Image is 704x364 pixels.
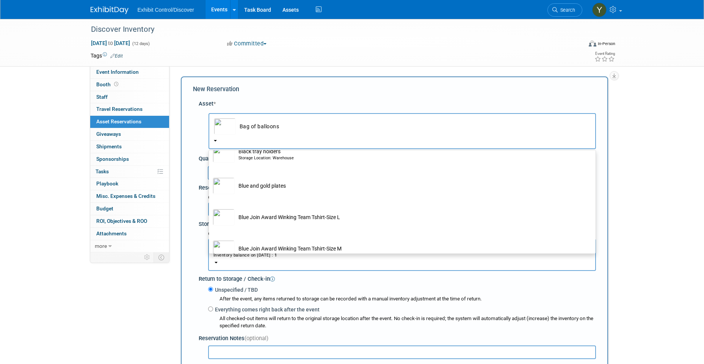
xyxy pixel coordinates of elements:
[141,252,154,262] td: Personalize Event Tab Strip
[199,334,596,342] div: Reservation Notes
[208,202,261,216] input: Reservation Date
[90,66,169,78] a: Event Information
[90,240,169,252] a: more
[589,40,596,47] img: Format-Inperson.png
[96,156,129,162] span: Sponsorships
[90,153,169,165] a: Sponsorships
[91,52,123,59] td: Tags
[208,239,596,271] button: Warehouse[GEOGRAPHIC_DATA], [GEOGRAPHIC_DATA]Inventory balance on [DATE] :1
[90,141,169,153] a: Shipments
[208,230,596,238] div: Choose the storage location where asset is being reserved.
[88,23,571,36] div: Discover Inventory
[96,106,143,112] span: Travel Reservations
[90,178,169,190] a: Playbook
[199,273,596,283] div: Return to Storage / Check-in
[597,41,615,47] div: In-Person
[96,94,108,100] span: Staff
[96,218,147,224] span: ROI, Objectives & ROO
[96,118,141,124] span: Asset Reservations
[245,335,268,342] span: (optional)
[90,228,169,240] a: Attachments
[236,118,591,135] td: Bag of balloons
[96,193,155,199] span: Misc. Expenses & Credits
[199,218,596,228] div: Storage Location
[90,190,169,202] a: Misc. Expenses & Credits
[224,40,270,48] button: Committed
[235,146,580,163] td: Black tray holders
[538,39,616,51] div: Event Format
[96,131,121,137] span: Giveaways
[90,91,169,103] a: Staff
[90,103,169,115] a: Travel Reservations
[235,209,580,226] td: Blue Join Award Winking Team Tshirt-Size L
[138,7,194,13] span: Exhibit Control/Discover
[154,252,169,262] td: Toggle Event Tabs
[273,253,277,258] span: 1
[90,116,169,128] a: Asset Reservations
[107,40,114,46] span: to
[238,155,580,161] div: Storage Location: Warehouse
[96,168,109,174] span: Tasks
[90,79,169,91] a: Booth
[213,251,591,258] div: Inventory balance on [DATE] :
[208,194,596,201] div: Choose the date the assets get taken out of inventory and get sent out to the event.
[96,81,120,87] span: Booth
[113,81,120,87] span: Booth not reserved yet
[558,7,575,13] span: Search
[547,3,582,17] a: Search
[193,86,239,93] span: New Reservation
[96,143,122,149] span: Shipments
[199,100,596,108] div: Asset
[208,294,596,303] div: After the event, any items returned to storage can be recorded with a manual inventory adjustment...
[213,306,320,313] label: Everything comes right back after the event
[90,203,169,215] a: Budget
[90,128,169,140] a: Giveaways
[96,69,139,75] span: Event Information
[91,6,129,14] img: ExhibitDay
[96,180,118,187] span: Playbook
[235,240,580,257] td: Blue Join Award Winking Team Tshirt-Size M
[235,177,580,194] td: Blue and gold plates
[199,182,596,192] div: Reservation/Check-out Date
[592,3,607,17] img: Yliana Perez
[213,286,258,294] label: Unspecified / TBD
[91,40,130,47] span: [DATE] [DATE]
[220,315,596,330] div: All checked-out items will return to the original storage location after the event. No check-in i...
[90,215,169,227] a: ROI, Objectives & ROO
[90,166,169,178] a: Tasks
[96,230,127,236] span: Attachments
[95,243,107,249] span: more
[132,41,150,46] span: (12 days)
[96,205,113,212] span: Budget
[110,53,123,59] a: Edit
[199,155,596,163] div: Quantity
[209,113,596,149] button: Bag of balloons
[594,52,615,56] div: Event Rating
